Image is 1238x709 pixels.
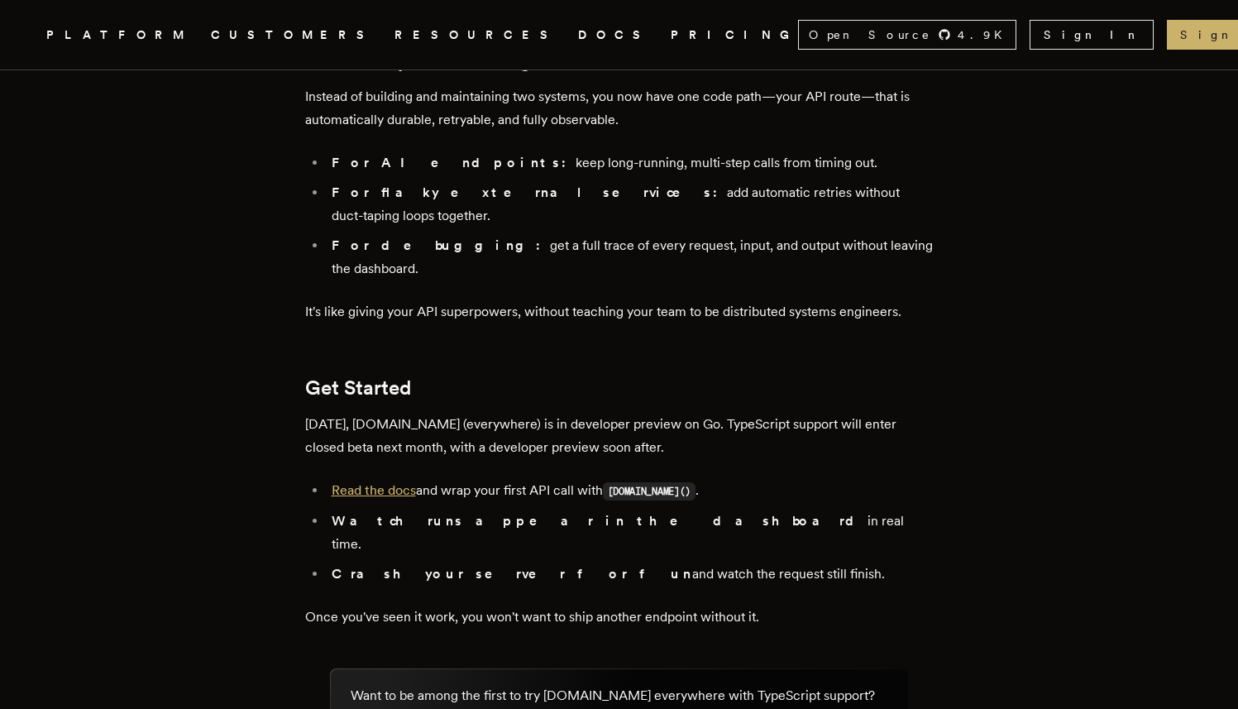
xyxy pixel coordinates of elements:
li: and wrap your first API call with . [327,479,934,503]
a: CUSTOMERS [211,25,375,46]
li: get a full trace of every request, input, and output without leaving the dashboard. [327,234,934,280]
strong: For flaky external services: [332,184,727,200]
span: 4.9 K [958,26,1012,43]
p: Instead of building and maintaining two systems, you now have one code path—your API route—that i... [305,85,934,132]
li: add automatic retries without duct-taping loops together. [327,181,934,228]
button: RESOURCES [394,25,558,46]
strong: For AI endpoints: [332,155,576,170]
h2: Get Started [305,376,934,400]
li: keep long-running, multi-step calls from timing out. [327,151,934,175]
code: [DOMAIN_NAME]() [603,482,696,501]
p: Once you've seen it work, you won't want to ship another endpoint without it. [305,606,934,629]
a: PRICING [671,25,798,46]
strong: For debugging: [332,237,550,253]
li: in real time. [327,510,934,556]
a: DOCS [578,25,651,46]
p: It's like giving your API superpowers, without teaching your team to be distributed systems engin... [305,300,934,323]
button: PLATFORM [46,25,191,46]
strong: Watch runs appear in the dashboard [332,513,868,529]
p: [DATE], [DOMAIN_NAME] (everywhere) is in developer preview on Go. TypeScript support will enter c... [305,413,934,459]
strong: Crash your server for fun [332,566,692,582]
p: Want to be among the first to try [DOMAIN_NAME] everywhere with TypeScript support? [351,686,875,706]
a: Sign In [1030,20,1154,50]
span: Open Source [809,26,931,43]
a: Read the docs [332,482,416,498]
li: and watch the request still finish. [327,563,934,586]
